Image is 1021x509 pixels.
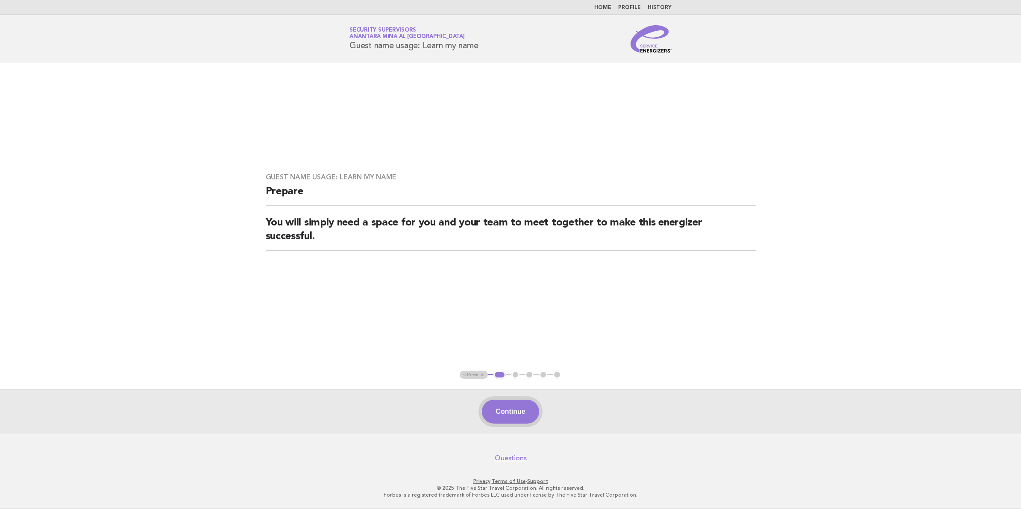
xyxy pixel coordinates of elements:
a: Home [594,5,611,10]
h1: Guest name usage: Learn my name [349,28,478,50]
a: Questions [495,454,527,462]
img: Service Energizers [631,25,672,53]
h2: You will simply need a space for you and your team to meet together to make this energizer succes... [266,216,756,251]
a: Security SupervisorsAnantara Mina al [GEOGRAPHIC_DATA] [349,27,465,39]
a: Support [527,478,548,484]
h2: Prepare [266,185,756,206]
a: Privacy [473,478,490,484]
span: Anantara Mina al [GEOGRAPHIC_DATA] [349,34,465,40]
a: Profile [618,5,641,10]
a: History [648,5,672,10]
h3: Guest name usage: Learn my name [266,173,756,181]
a: Terms of Use [492,478,526,484]
p: · · [249,478,772,485]
button: Continue [482,400,539,424]
button: 1 [493,371,506,379]
p: Forbes is a registered trademark of Forbes LLC used under license by The Five Star Travel Corpora... [249,491,772,498]
p: © 2025 The Five Star Travel Corporation. All rights reserved. [249,485,772,491]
